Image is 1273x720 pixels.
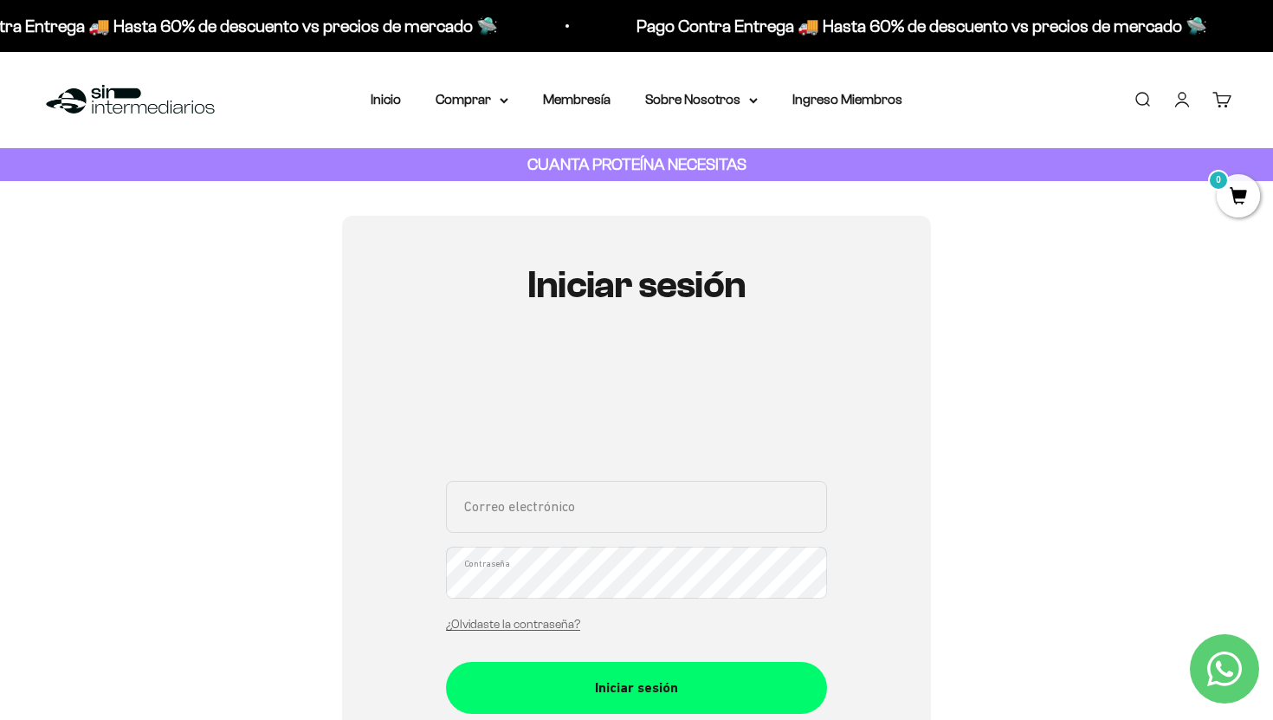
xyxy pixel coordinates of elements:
p: Pago Contra Entrega 🚚 Hasta 60% de descuento vs precios de mercado 🛸 [630,12,1201,40]
a: ¿Olvidaste la contraseña? [446,618,580,631]
div: Iniciar sesión [481,677,792,699]
a: Ingreso Miembros [792,92,902,107]
mark: 0 [1208,170,1229,191]
strong: CUANTA PROTEÍNA NECESITAS [527,155,746,173]
button: Iniciar sesión [446,662,827,714]
iframe: Social Login Buttons [446,357,827,460]
a: Inicio [371,92,401,107]
a: Membresía [543,92,611,107]
summary: Sobre Nosotros [645,88,758,111]
summary: Comprar [436,88,508,111]
a: 0 [1217,188,1260,207]
h1: Iniciar sesión [446,264,827,306]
